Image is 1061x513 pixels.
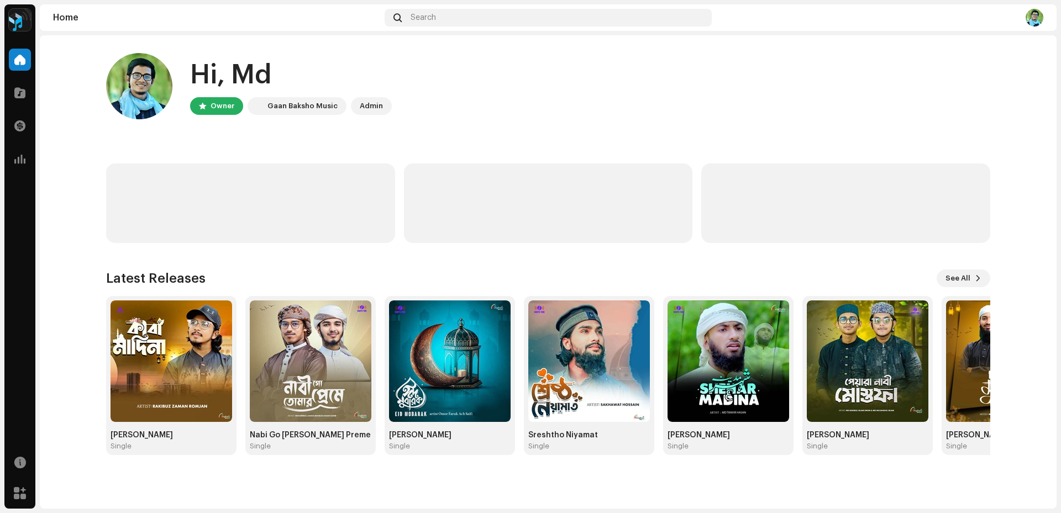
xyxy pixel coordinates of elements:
[111,300,232,422] img: 2b2fe6fa-d35a-4859-b47e-e90ed623435d
[528,442,549,451] div: Single
[807,442,828,451] div: Single
[211,99,234,113] div: Owner
[53,13,380,22] div: Home
[528,300,650,422] img: 232b2210-379e-448e-9511-cdc0faee7142
[111,442,132,451] div: Single
[9,9,31,31] img: 2dae3d76-597f-44f3-9fef-6a12da6d2ece
[250,431,371,440] div: Nabi Go [PERSON_NAME] Preme
[250,300,371,422] img: 1d6af627-1f90-4558-b623-4891fa578454
[807,300,928,422] img: ffc711f3-811b-4d6e-a3af-7a589a5f47e7
[250,442,271,451] div: Single
[528,431,650,440] div: Sreshtho Niyamat
[106,53,172,119] img: 3d8c0b78-02a8-454a-af89-fcb999e65868
[668,431,789,440] div: [PERSON_NAME]
[937,269,990,287] button: See All
[267,99,338,113] div: Gaan Baksho Music
[668,300,789,422] img: 9c22fa9a-1fe4-463e-a92d-28c78a0049a3
[111,431,232,440] div: [PERSON_NAME]
[946,442,967,451] div: Single
[389,431,511,440] div: [PERSON_NAME]
[411,13,436,22] span: Search
[360,99,383,113] div: Admin
[190,57,392,93] div: Hi, Md
[389,300,511,422] img: 82b68dfe-1368-4a38-bc3f-31e79fe3ae97
[1026,9,1043,27] img: 3d8c0b78-02a8-454a-af89-fcb999e65868
[250,99,263,113] img: 2dae3d76-597f-44f3-9fef-6a12da6d2ece
[946,267,970,289] span: See All
[106,269,206,287] h3: Latest Releases
[668,442,689,451] div: Single
[807,431,928,440] div: [PERSON_NAME]
[389,442,410,451] div: Single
